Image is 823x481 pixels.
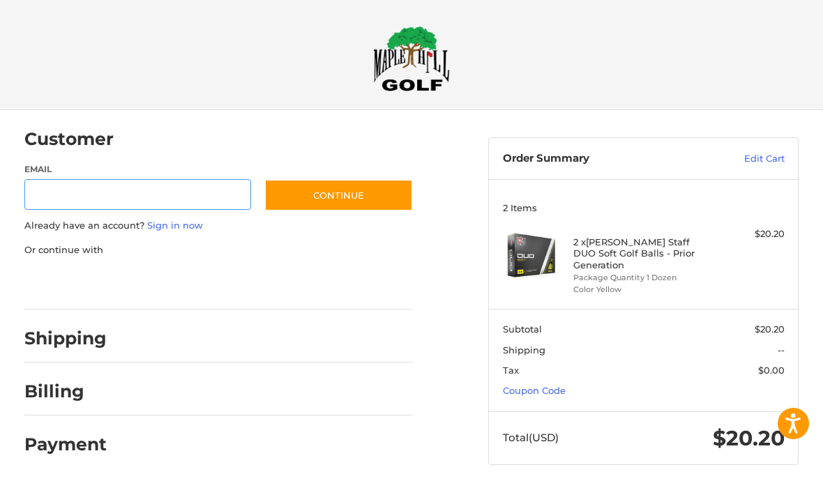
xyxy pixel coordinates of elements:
[713,425,785,451] span: $20.20
[714,227,785,241] div: $20.20
[24,328,107,349] h2: Shipping
[256,270,361,296] iframe: PayPal-venmo
[24,219,414,233] p: Already have an account?
[503,202,785,213] h3: 2 Items
[24,128,114,150] h2: Customer
[503,365,519,376] span: Tax
[778,344,785,356] span: --
[373,26,450,91] img: Maple Hill Golf
[503,344,545,356] span: Shipping
[695,152,785,166] a: Edit Cart
[20,270,124,296] iframe: PayPal-paypal
[138,270,243,296] iframe: PayPal-paylater
[503,152,695,166] h3: Order Summary
[24,381,106,402] h2: Billing
[573,284,711,296] li: Color Yellow
[264,179,413,211] button: Continue
[503,431,559,444] span: Total (USD)
[755,323,785,335] span: $20.20
[503,385,566,396] a: Coupon Code
[24,243,414,257] p: Or continue with
[147,220,203,231] a: Sign in now
[573,272,711,284] li: Package Quantity 1 Dozen
[503,323,542,335] span: Subtotal
[24,163,251,176] label: Email
[758,365,785,376] span: $0.00
[573,236,711,270] h4: 2 x [PERSON_NAME] Staff DUO Soft Golf Balls - Prior Generation
[24,434,107,455] h2: Payment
